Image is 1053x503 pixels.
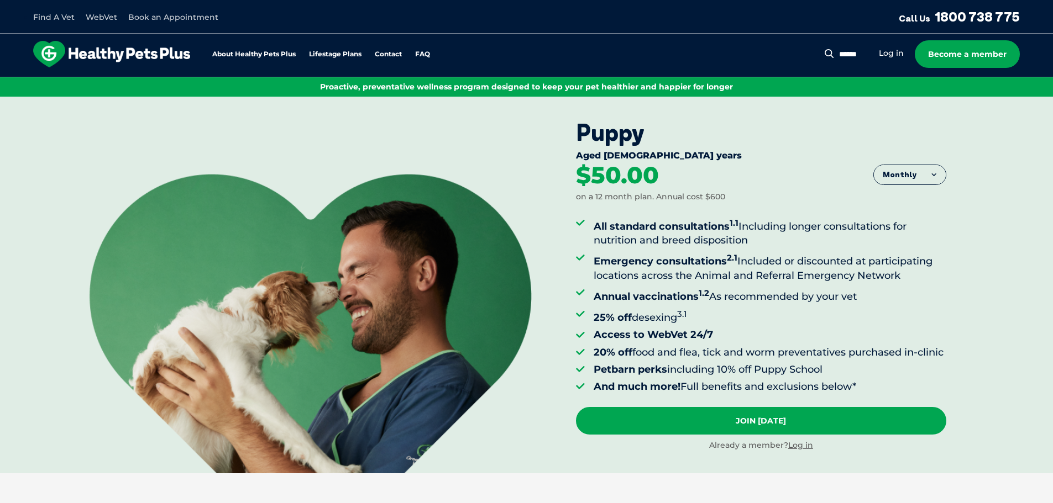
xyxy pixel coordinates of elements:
a: Call Us1800 738 775 [899,8,1020,25]
sup: 1.2 [699,288,709,298]
strong: 25% off [594,311,632,324]
div: Aged [DEMOGRAPHIC_DATA] years [576,150,946,163]
a: Contact [375,51,402,58]
button: Monthly [874,165,946,185]
a: Book an Appointment [128,12,218,22]
a: Find A Vet [33,12,75,22]
sup: 2.1 [727,252,737,263]
li: desexing [594,307,946,325]
span: Call Us [899,13,930,24]
li: food and flea, tick and worm preventatives purchased in-clinic [594,346,946,359]
div: $50.00 [576,163,659,188]
span: Proactive, preventative wellness program designed to keep your pet healthier and happier for longer [320,82,733,92]
li: Included or discounted at participating locations across the Animal and Referral Emergency Network [594,251,946,282]
div: Already a member? [576,440,946,451]
strong: 20% off [594,346,632,358]
sup: 3.1 [677,309,687,319]
strong: Petbarn perks [594,363,667,375]
a: FAQ [415,51,430,58]
button: Search [823,48,836,59]
li: Including longer consultations for nutrition and breed disposition [594,216,946,247]
a: Log in [879,48,904,59]
img: <br /> <b>Warning</b>: Undefined variable $title in <b>/var/www/html/current/codepool/wp-content/... [90,174,532,473]
li: Full benefits and exclusions below* [594,380,946,394]
a: Join [DATE] [576,407,946,435]
a: WebVet [86,12,117,22]
img: hpp-logo [33,41,190,67]
a: About Healthy Pets Plus [212,51,296,58]
li: As recommended by your vet [594,286,946,304]
strong: Emergency consultations [594,255,737,267]
div: on a 12 month plan. Annual cost $600 [576,192,725,203]
strong: And much more! [594,380,680,393]
strong: Annual vaccinations [594,290,709,303]
strong: Access to WebVet 24/7 [594,329,713,341]
a: Become a member [915,40,1020,68]
sup: 1.1 [730,218,738,228]
li: including 10% off Puppy School [594,363,946,377]
div: Puppy [576,119,946,146]
strong: All standard consultations [594,220,738,232]
a: Log in [788,440,813,450]
a: Lifestage Plans [309,51,362,58]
